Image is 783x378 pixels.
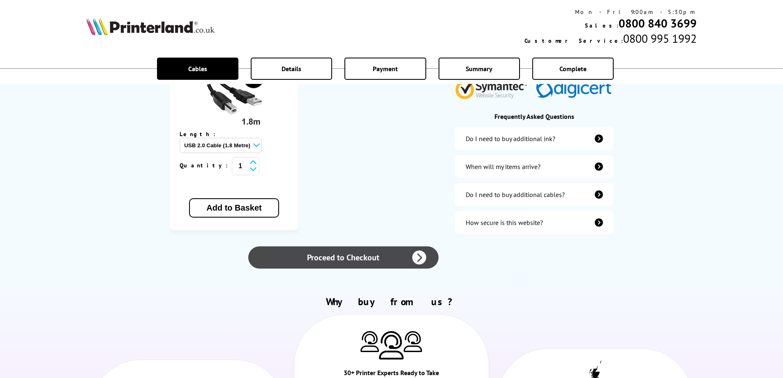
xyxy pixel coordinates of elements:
[360,331,379,352] img: Printer Experts
[379,331,404,359] img: Printer Experts
[466,162,540,171] div: When will my items arrive?
[86,295,697,308] h2: Why buy from us?
[536,81,614,99] img: Digicert
[623,31,697,46] span: 0800 995 1992
[203,67,265,129] img: usb cable
[466,190,565,199] div: Do I need to buy additional cables?
[455,155,614,178] a: items-arrive
[282,65,301,73] span: Details
[455,211,614,234] a: secure-website
[524,8,697,16] div: Mon - Fri 9:00am - 5:30pm
[404,331,422,352] img: Printer Experts
[466,65,492,73] span: Summary
[455,183,614,206] a: additional-cables
[559,65,587,73] span: Complete
[188,65,207,73] span: Cables
[189,198,279,218] button: Add to Basket
[524,37,623,44] span: Customer Service:
[455,112,614,121] div: Frequently Asked Questions
[619,16,697,31] a: 0800 840 3699
[180,130,224,138] span: Length:
[86,17,215,35] img: Printerland Logo
[373,65,398,73] span: Payment
[585,22,619,29] span: Sales:
[455,127,614,150] a: additional-ink
[466,135,555,143] div: Do I need to buy additional ink?
[455,76,533,99] img: Symantec Website Security
[180,162,232,169] span: Quantity:
[466,218,543,227] div: How secure is this website?
[248,246,438,269] a: Proceed to Checkout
